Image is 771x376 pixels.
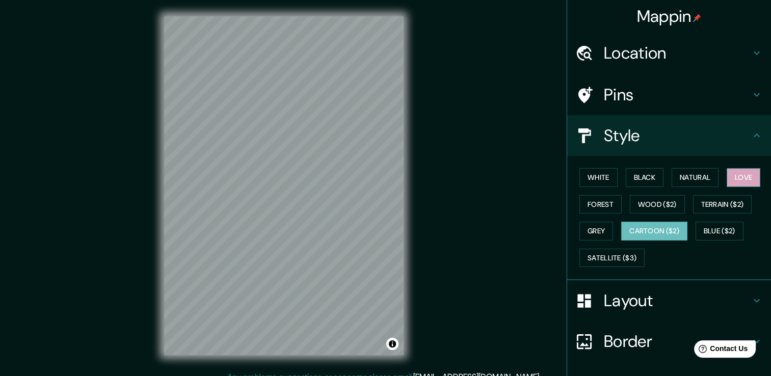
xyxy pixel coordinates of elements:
button: Grey [579,222,613,240]
button: White [579,168,618,187]
div: Location [567,33,771,73]
h4: Layout [604,290,751,311]
button: Love [727,168,760,187]
iframe: Help widget launcher [680,336,760,365]
button: Black [626,168,664,187]
button: Terrain ($2) [693,195,752,214]
h4: Border [604,331,751,352]
button: Cartoon ($2) [621,222,687,240]
div: Layout [567,280,771,321]
div: Pins [567,74,771,115]
canvas: Map [164,16,404,355]
button: Blue ($2) [696,222,743,240]
h4: Style [604,125,751,146]
button: Forest [579,195,622,214]
div: Style [567,115,771,156]
h4: Pins [604,85,751,105]
button: Satellite ($3) [579,249,645,267]
button: Toggle attribution [386,338,398,350]
img: pin-icon.png [693,14,701,22]
button: Wood ($2) [630,195,685,214]
div: Border [567,321,771,362]
h4: Mappin [637,6,702,26]
h4: Location [604,43,751,63]
button: Natural [672,168,719,187]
